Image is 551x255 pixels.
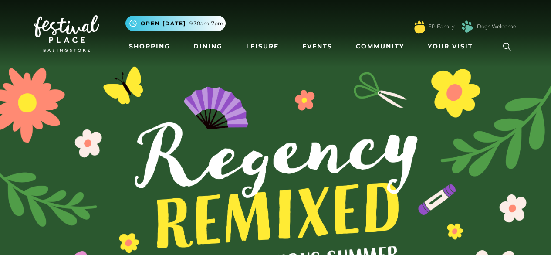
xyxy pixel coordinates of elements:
a: Dogs Welcome! [477,23,517,31]
a: Community [352,38,408,54]
span: Your Visit [428,42,473,51]
a: Your Visit [424,38,481,54]
span: Open [DATE] [141,20,186,27]
a: Leisure [243,38,282,54]
a: Dining [190,38,226,54]
img: Festival Place Logo [34,15,99,52]
a: Events [299,38,336,54]
button: Open [DATE] 9.30am-7pm [125,16,226,31]
a: Shopping [125,38,174,54]
a: FP Family [428,23,454,31]
span: 9.30am-7pm [189,20,223,27]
